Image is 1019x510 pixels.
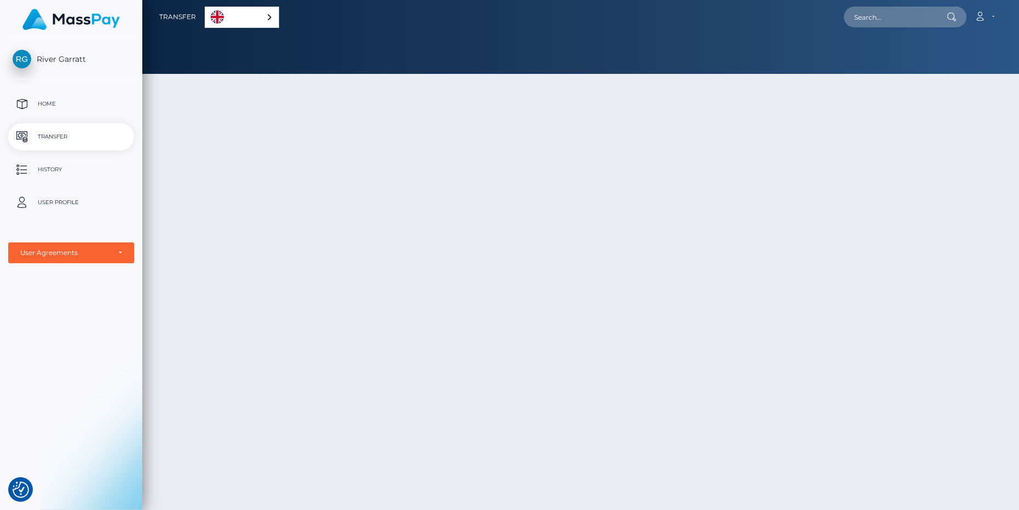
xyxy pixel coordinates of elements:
div: Language [205,7,279,28]
p: Transfer [13,129,130,145]
a: English [205,7,279,27]
a: Home [8,90,134,118]
aside: Language selected: English [205,7,279,28]
a: Transfer [159,5,196,28]
a: User Profile [8,189,134,216]
input: Search... [844,7,947,27]
button: Consent Preferences [13,482,29,498]
p: User Profile [13,194,130,211]
a: History [8,156,134,183]
img: MassPay [22,9,120,30]
button: User Agreements [8,242,134,263]
p: History [13,161,130,178]
p: Home [13,96,130,112]
div: User Agreements [20,248,110,257]
span: River Garratt [8,54,134,64]
a: Transfer [8,123,134,150]
img: Revisit consent button [13,482,29,498]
